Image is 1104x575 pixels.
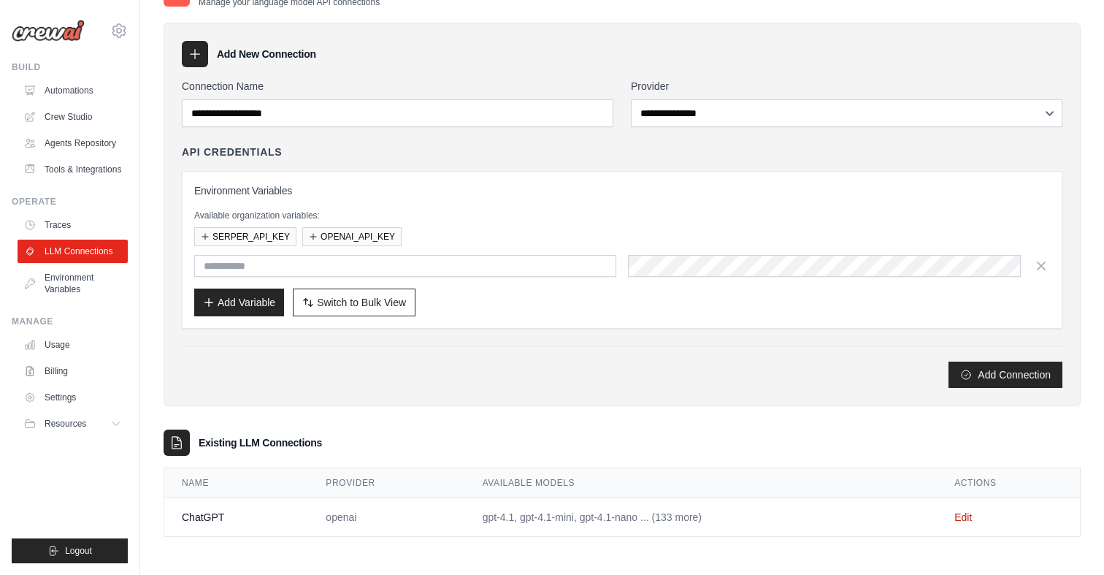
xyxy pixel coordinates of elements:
[317,295,406,310] span: Switch to Bulk View
[12,61,128,73] div: Build
[948,362,1062,388] button: Add Connection
[631,79,1062,94] label: Provider
[18,79,128,102] a: Automations
[18,266,128,301] a: Environment Variables
[65,545,92,557] span: Logout
[12,20,85,42] img: Logo
[465,498,937,537] td: gpt-4.1, gpt-4.1-mini, gpt-4.1-nano ... (133 more)
[194,289,284,316] button: Add Variable
[308,498,464,537] td: openai
[293,289,415,316] button: Switch to Bulk View
[194,210,1050,221] p: Available organization variables:
[164,498,308,537] td: ChatGPT
[12,538,128,563] button: Logout
[937,468,1080,498] th: Actions
[182,79,613,94] label: Connection Name
[217,47,316,61] h3: Add New Connection
[199,435,322,450] h3: Existing LLM Connections
[182,145,282,159] h4: API Credentials
[465,468,937,498] th: Available Models
[302,227,402,246] button: OPENAI_API_KEY
[45,418,86,430] span: Resources
[18,412,128,435] button: Resources
[164,468,308,498] th: Name
[18,213,128,237] a: Traces
[194,227,296,246] button: SERPER_API_KEY
[18,333,128,357] a: Usage
[194,183,1050,198] h3: Environment Variables
[954,511,972,523] a: Edit
[18,386,128,409] a: Settings
[18,359,128,383] a: Billing
[12,316,128,327] div: Manage
[12,196,128,207] div: Operate
[18,240,128,263] a: LLM Connections
[18,105,128,129] a: Crew Studio
[308,468,464,498] th: Provider
[18,132,128,155] a: Agents Repository
[18,158,128,181] a: Tools & Integrations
